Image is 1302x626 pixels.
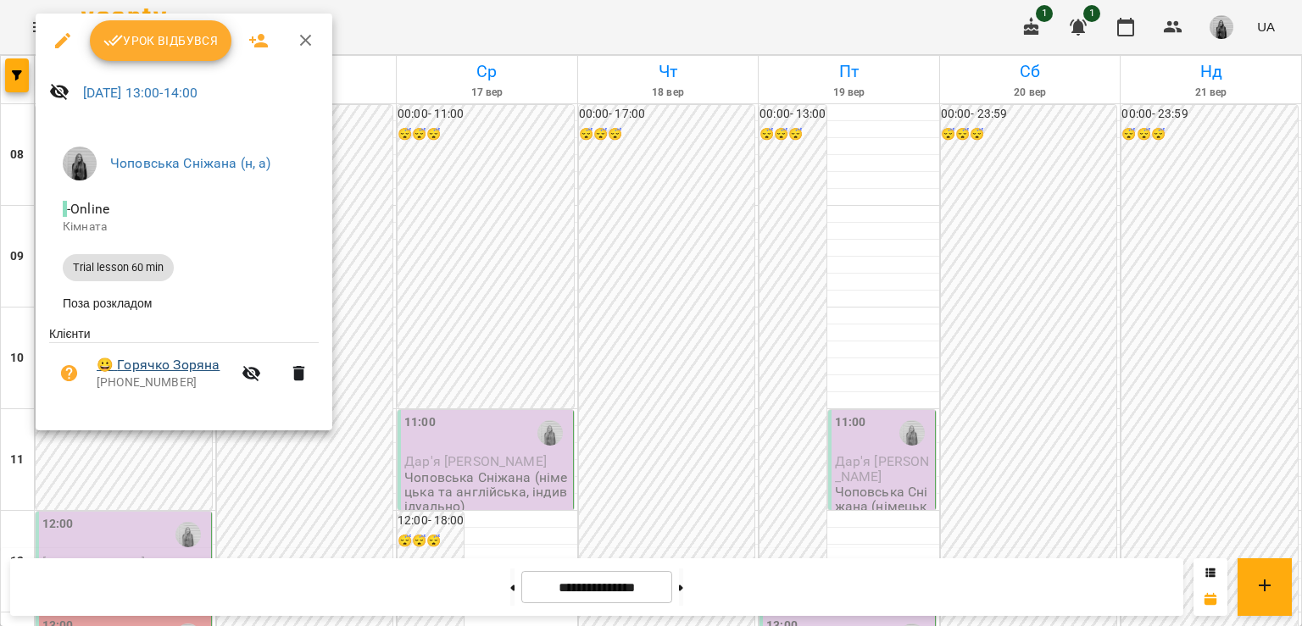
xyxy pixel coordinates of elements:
ul: Клієнти [49,325,319,410]
a: 😀 Горячко Зоряна [97,355,220,375]
a: [DATE] 13:00-14:00 [83,85,198,101]
span: Урок відбувся [103,30,219,51]
p: [PHONE_NUMBER] [97,374,231,391]
p: Кімната [63,219,305,235]
span: - Online [63,201,113,217]
span: Trial lesson 60 min [63,260,174,275]
button: Урок відбувся [90,20,232,61]
img: 465148d13846e22f7566a09ee851606a.jpeg [63,147,97,180]
button: Візит ще не сплачено. Додати оплату? [49,353,90,394]
li: Поза розкладом [49,288,319,319]
a: Чоповська Сніжана (н, а) [110,155,271,171]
